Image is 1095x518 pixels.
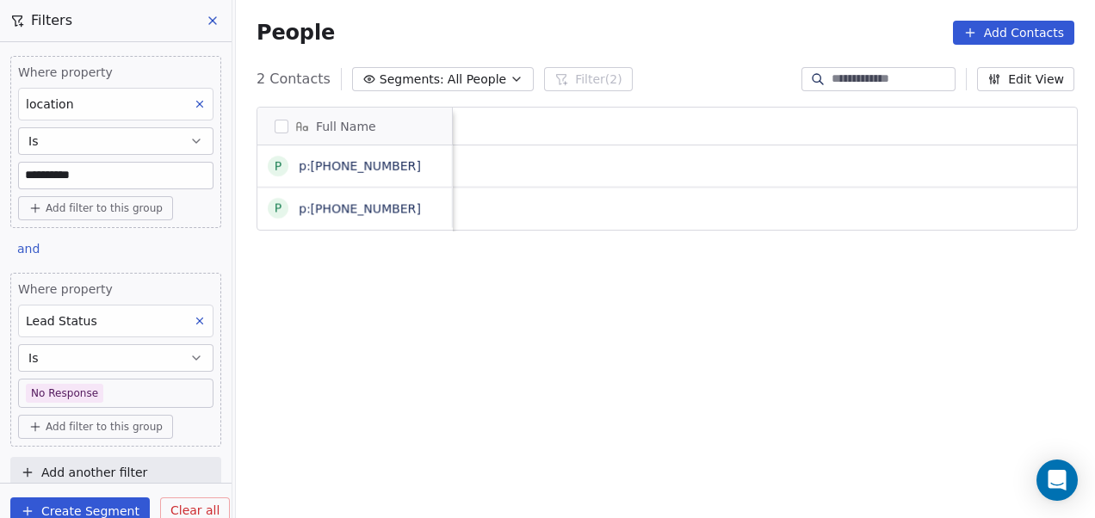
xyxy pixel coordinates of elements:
div: p [275,157,281,176]
a: p:[PHONE_NUMBER] [299,159,421,173]
button: Add Contacts [953,21,1074,45]
span: Full Name [316,118,376,135]
span: People [257,20,335,46]
button: Filter(2) [544,67,633,91]
a: p:[PHONE_NUMBER] [299,201,421,215]
span: 2 Contacts [257,69,331,89]
div: Open Intercom Messenger [1036,459,1078,501]
span: Segments: [380,71,444,89]
div: p [275,199,281,217]
span: All People [448,71,506,89]
button: Edit View [977,67,1074,91]
div: Full Name [257,108,452,145]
